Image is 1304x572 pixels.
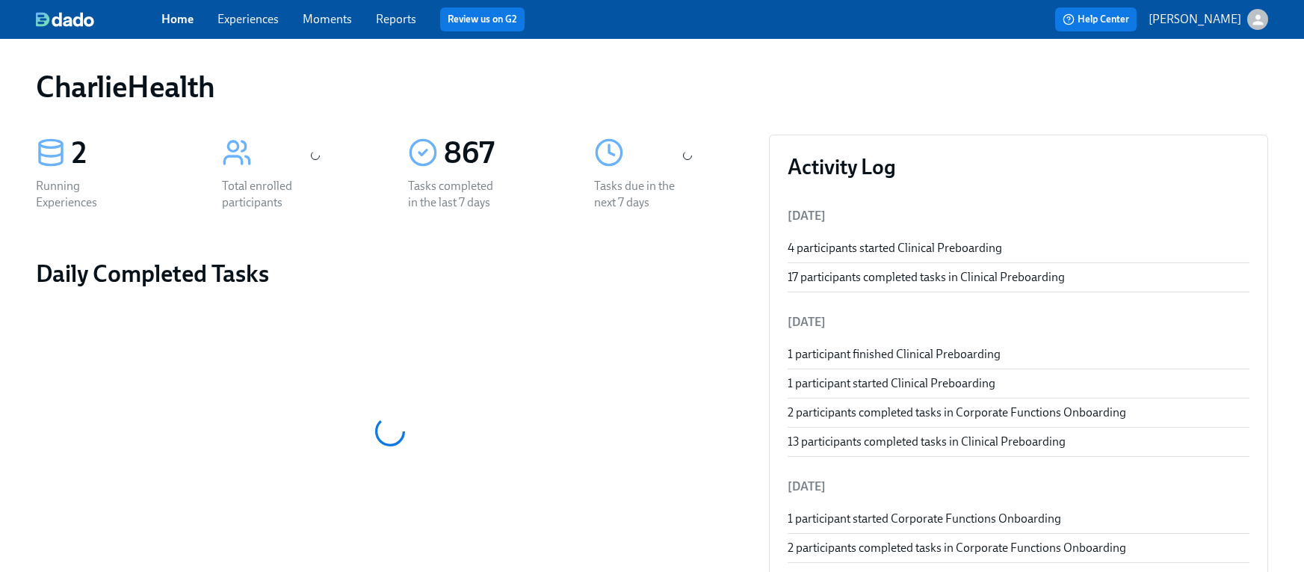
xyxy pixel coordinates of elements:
[408,178,504,211] div: Tasks completed in the last 7 days
[448,12,517,27] a: Review us on G2
[788,540,1249,556] div: 2 participants completed tasks in Corporate Functions Onboarding
[36,69,215,105] h1: CharlieHealth
[1055,7,1137,31] button: Help Center
[161,12,194,26] a: Home
[440,7,525,31] button: Review us on G2
[788,269,1249,286] div: 17 participants completed tasks in Clinical Preboarding
[788,153,1249,180] h3: Activity Log
[788,209,826,223] span: [DATE]
[36,178,132,211] div: Running Experiences
[217,12,279,26] a: Experiences
[36,12,94,27] img: dado
[1149,9,1268,30] button: [PERSON_NAME]
[376,12,416,26] a: Reports
[788,375,1249,392] div: 1 participant started Clinical Preboarding
[1149,11,1241,28] p: [PERSON_NAME]
[594,178,690,211] div: Tasks due in the next 7 days
[788,346,1249,363] div: 1 participant finished Clinical Preboarding
[788,511,1249,527] div: 1 participant started Corporate Functions Onboarding
[1063,12,1129,27] span: Help Center
[788,405,1249,421] div: 2 participants completed tasks in Corporate Functions Onboarding
[303,12,352,26] a: Moments
[788,434,1249,450] div: 13 participants completed tasks in Clinical Preboarding
[36,12,161,27] a: dado
[72,135,186,172] div: 2
[222,178,318,211] div: Total enrolled participants
[788,469,1249,505] li: [DATE]
[36,259,745,289] h2: Daily Completed Tasks
[444,135,558,172] div: 867
[788,240,1249,256] div: 4 participants started Clinical Preboarding
[788,304,1249,340] li: [DATE]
